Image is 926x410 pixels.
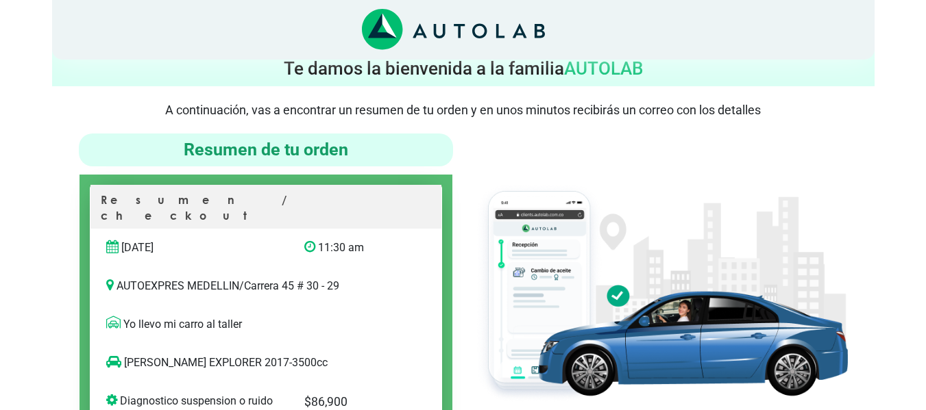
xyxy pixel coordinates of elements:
p: Yo llevo mi carro al taller [106,316,426,333]
p: Resumen / checkout [101,192,431,229]
h4: Resumen de tu orden [84,139,448,161]
span: AUTOLAB [564,58,643,79]
p: AUTOEXPRES MEDELLIN / Carrera 45 # 30 - 29 [106,278,426,294]
p: [PERSON_NAME] EXPLORER 2017-3500cc [106,355,398,371]
a: Link al sitio de autolab [362,23,545,36]
p: [DATE] [106,240,284,256]
p: A continuación, vas a encontrar un resumen de tu orden y en unos minutos recibirás un correo con ... [52,103,875,117]
p: 11:30 am [304,240,397,256]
